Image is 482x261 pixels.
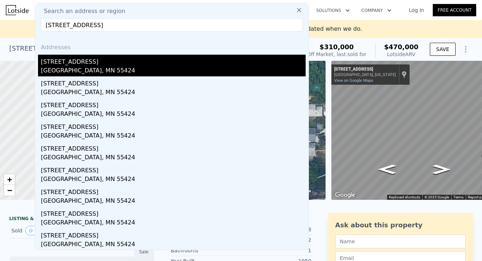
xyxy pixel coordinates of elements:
[41,185,306,197] div: [STREET_ADDRESS]
[310,4,356,17] button: Solutions
[41,228,306,240] div: [STREET_ADDRESS]
[453,195,464,199] a: Terms (opens in new tab)
[41,88,306,98] div: [GEOGRAPHIC_DATA], MN 55424
[41,142,306,153] div: [STREET_ADDRESS]
[335,235,466,248] input: Name
[134,247,154,257] div: Sale
[41,18,303,31] input: Enter an address, city, region, neighborhood or zip code
[41,207,306,218] div: [STREET_ADDRESS]
[425,163,458,176] path: Go South, 44th Ave S
[41,55,306,66] div: [STREET_ADDRESS]
[38,37,306,55] div: Addresses
[41,110,306,120] div: [GEOGRAPHIC_DATA], MN 55424
[41,197,306,207] div: [GEOGRAPHIC_DATA], MN 55424
[41,240,306,250] div: [GEOGRAPHIC_DATA], MN 55424
[41,120,306,131] div: [STREET_ADDRESS]
[433,4,476,16] a: Free Account
[38,7,125,16] span: Search an address or region
[334,67,396,72] div: [STREET_ADDRESS]
[384,51,419,58] div: Lotside ARV
[400,7,433,14] a: Log In
[41,66,306,76] div: [GEOGRAPHIC_DATA], MN 55424
[171,247,241,254] div: Bathrooms
[384,43,419,51] span: $470,000
[41,98,306,110] div: [STREET_ADDRESS]
[389,195,420,200] button: Keyboard shortcuts
[41,175,306,185] div: [GEOGRAPHIC_DATA], MN 55424
[41,218,306,228] div: [GEOGRAPHIC_DATA], MN 55424
[307,51,366,58] div: Off Market, last sold for
[356,4,397,17] button: Company
[12,226,76,235] div: Sold
[9,216,154,223] div: LISTING & SALE HISTORY
[458,42,473,56] button: Show Options
[319,43,354,51] span: $310,000
[334,72,396,77] div: [GEOGRAPHIC_DATA], [US_STATE]
[9,43,184,54] div: [STREET_ADDRESS] , [GEOGRAPHIC_DATA] , MN 55406
[333,190,357,200] a: Open this area in Google Maps (opens a new window)
[333,190,357,200] img: Google
[41,163,306,175] div: [STREET_ADDRESS]
[335,220,466,230] div: Ask about this property
[4,174,15,185] a: Zoom in
[334,78,373,83] a: View on Google Maps
[41,131,306,142] div: [GEOGRAPHIC_DATA], MN 55424
[241,247,311,254] div: 1
[4,185,15,196] a: Zoom out
[7,186,12,195] span: −
[41,153,306,163] div: [GEOGRAPHIC_DATA], MN 55424
[424,195,449,199] span: © 2025 Google
[371,163,404,176] path: Go North, 44th Ave S
[25,226,41,235] button: View historical data
[430,43,455,56] button: SAVE
[7,175,12,184] span: +
[41,76,306,88] div: [STREET_ADDRESS]
[6,5,29,15] img: Lotside
[402,71,407,79] a: Show location on map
